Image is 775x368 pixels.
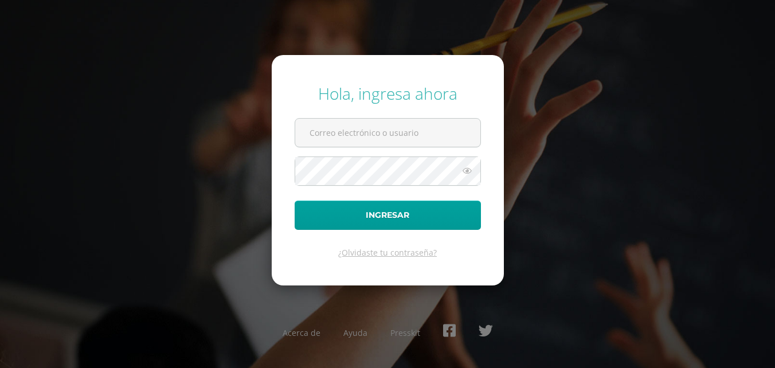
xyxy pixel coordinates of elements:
[283,327,320,338] a: Acerca de
[295,119,480,147] input: Correo electrónico o usuario
[390,327,420,338] a: Presskit
[343,327,367,338] a: Ayuda
[338,247,437,258] a: ¿Olvidaste tu contraseña?
[295,83,481,104] div: Hola, ingresa ahora
[295,201,481,230] button: Ingresar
